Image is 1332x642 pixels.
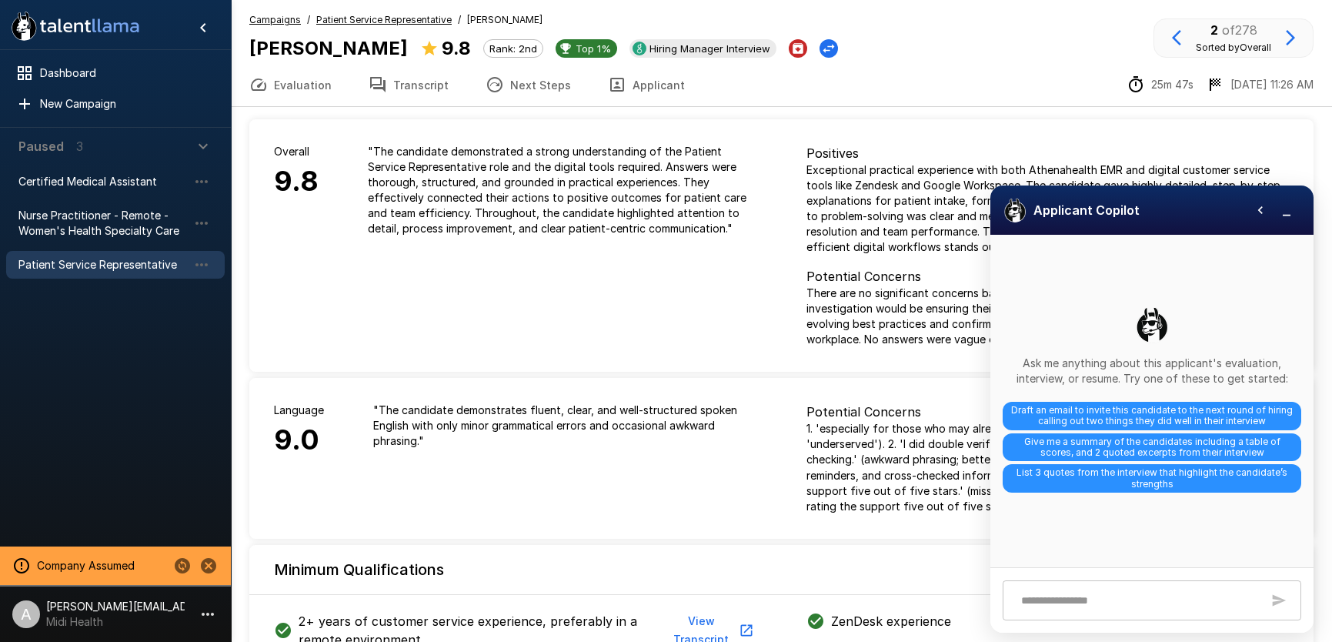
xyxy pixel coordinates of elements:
h6: 9.8 [274,159,319,204]
span: Sorted by Overall [1196,42,1271,53]
button: Transcript [350,63,467,106]
p: Ask me anything about this applicant's evaluation, interview, or resume. Try one of these to get ... [1003,356,1301,386]
span: List 3 quotes from the interview that highlight the candidate’s strengths [1003,464,1301,493]
h6: Applicant Copilot [1033,199,1140,221]
p: Positives [806,144,1290,162]
p: Exceptional practical experience with both Athenahealth EMR and digital customer service tools li... [806,162,1290,255]
img: logo_glasses@2x.png [1133,306,1170,343]
p: Language [274,403,324,418]
b: 9.8 [442,37,471,59]
h6: Minimum Qualifications [274,557,444,582]
span: Hiring Manager Interview [643,42,776,55]
span: Give me a summary of the candidates including a table of scores, and 2 quoted excerpts from their... [1003,433,1301,462]
p: ZenDesk experience [831,612,951,630]
button: Applicant [589,63,703,106]
p: 1. 'especially for those who may already be feeling stressed or undeserved' (should be 'underserv... [806,421,1290,513]
p: Potential Concerns [806,267,1290,286]
button: Change Stage [820,39,838,58]
span: of 278 [1222,22,1257,38]
p: 25m 47s [1151,77,1193,92]
u: Campaigns [249,14,301,25]
h6: 9.0 [274,418,324,463]
span: Rank: 2nd [484,42,542,55]
span: / [307,12,310,28]
p: [DATE] 11:26 AM [1230,77,1314,92]
button: Next Steps [467,63,589,106]
button: Evaluation [231,63,350,106]
b: [PERSON_NAME] [249,37,408,59]
u: Patient Service Representative [316,14,452,25]
span: Top 1% [569,42,617,55]
p: " The candidate demonstrated a strong understanding of the Patient Service Representative role an... [368,144,757,236]
p: " The candidate demonstrates fluent, clear, and well-structured spoken English with only minor gr... [373,403,757,449]
div: The date and time when the interview was completed [1206,75,1314,94]
p: There are no significant concerns based on the responses. Minor points for further investigation ... [806,286,1290,347]
span: Draft an email to invite this candidate to the next round of hiring calling out two things they d... [1003,402,1301,430]
div: View profile in Greenhouse [629,39,776,58]
div: The time between starting and completing the interview [1127,75,1193,94]
img: logo_glasses@2x.png [1003,198,1027,222]
img: greenhouse_logo.jpeg [633,42,646,55]
b: 2 [1210,22,1218,38]
span: / [458,12,461,28]
p: Potential Concerns [806,403,1290,421]
p: Overall [274,144,319,159]
span: [PERSON_NAME] [467,12,542,28]
button: Archive Applicant [789,39,807,58]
